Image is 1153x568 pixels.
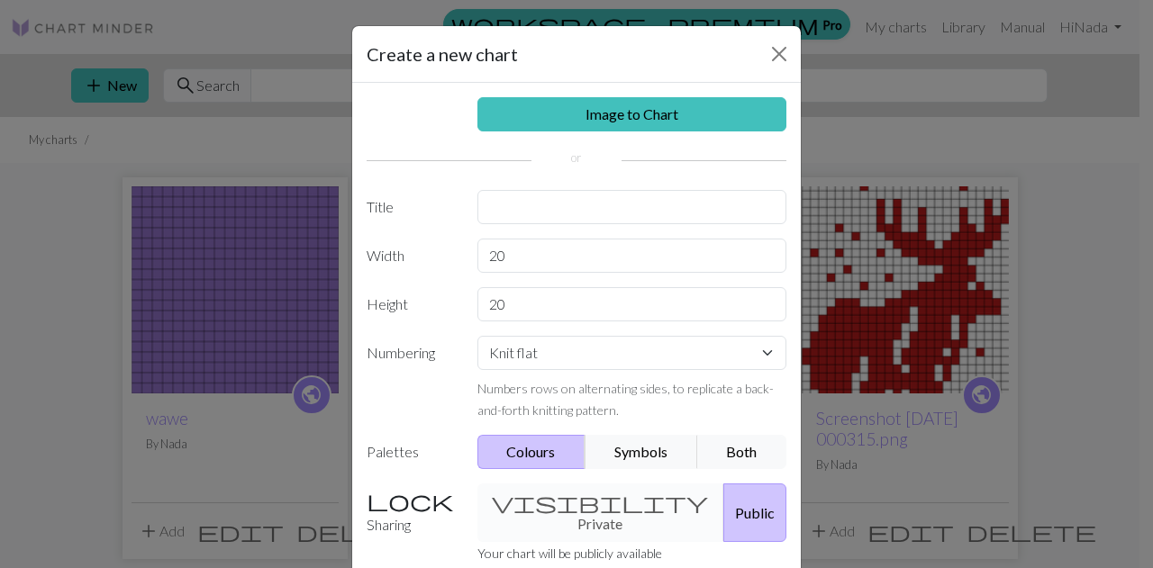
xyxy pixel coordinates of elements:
label: Title [356,190,467,224]
label: Width [356,239,467,273]
small: Your chart will be publicly available [477,545,662,561]
label: Numbering [356,336,467,420]
button: Public [723,483,786,542]
button: Symbols [585,435,698,469]
button: Colours [477,435,586,469]
label: Palettes [356,435,467,469]
label: Height [356,287,467,321]
a: Image to Chart [477,97,787,131]
button: Both [697,435,787,469]
button: Close [765,40,794,68]
h5: Create a new chart [367,41,518,68]
small: Numbers rows on alternating sides, to replicate a back-and-forth knitting pattern. [477,381,774,418]
label: Sharing [356,483,467,542]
